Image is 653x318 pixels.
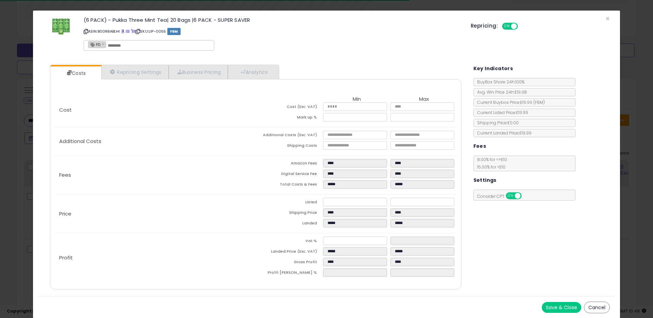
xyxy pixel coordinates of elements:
span: Shipping Price: £0.00 [474,120,519,126]
a: × [102,41,106,47]
td: Listed [256,198,323,208]
p: Price [54,211,256,217]
td: Cost (Exc. VAT) [256,102,323,113]
td: Shipping Price [256,208,323,219]
span: FBM [167,28,181,35]
th: Min [323,96,390,102]
h3: (6 PACK) - Pukka Three Mint Tea| 20 Bags |6 PACK - SUPER SAVER [84,17,461,22]
p: Profit [54,255,256,260]
td: Landed [256,219,323,229]
h5: Key Indicators [473,64,513,73]
a: Business Pricing [169,65,228,79]
td: Total Costs & Fees [256,180,323,191]
span: ON [503,23,511,29]
a: BuyBox page [121,29,125,34]
th: Max [390,96,458,102]
button: Save & Close [542,302,581,313]
p: Fees [54,172,256,178]
span: 15.00 % for > £10 [474,164,505,170]
span: PD [88,42,100,47]
a: Repricing Settings [101,65,169,79]
td: Amazon Fees [256,159,323,170]
span: Current Listed Price: £19.99 [474,110,528,115]
h5: Settings [473,176,497,185]
img: 51vlvIPNJDL._SL60_.jpg [51,17,71,38]
button: Cancel [584,302,610,313]
span: OFF [517,23,528,29]
a: Analytics [228,65,278,79]
p: Additional Costs [54,139,256,144]
td: Shipping Costs [256,141,323,152]
a: Your listing only [131,29,135,34]
span: ON [506,193,515,199]
span: Current Landed Price: £19.99 [474,130,532,136]
td: Mark up % [256,113,323,124]
td: Digital Service Fee [256,170,323,180]
td: Additional Costs (Exc. VAT) [256,131,323,141]
td: Profit [PERSON_NAME] % [256,268,323,279]
td: Gross Profit [256,258,323,268]
td: Landed Price (Exc. VAT) [256,247,323,258]
p: Cost [54,107,256,113]
p: ASIN: B00RBABLHI | SKU: LIP-0055 [84,26,461,37]
a: Costs [50,66,101,80]
span: ( FBM ) [533,99,545,105]
h5: Repricing: [471,23,498,29]
span: Consider CPT: [474,193,531,199]
span: BuyBox Share 24h: 100% [474,79,524,85]
h5: Fees [473,142,486,150]
span: Current Buybox Price: [474,99,545,105]
a: All offer listings [126,29,130,34]
span: × [605,14,610,23]
span: OFF [520,193,531,199]
td: Vat % [256,237,323,247]
span: 8.00 % for <= £10 [474,157,507,170]
span: Avg. Win Price 24h: £19.98 [474,89,527,95]
span: £19.99 [520,99,545,105]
